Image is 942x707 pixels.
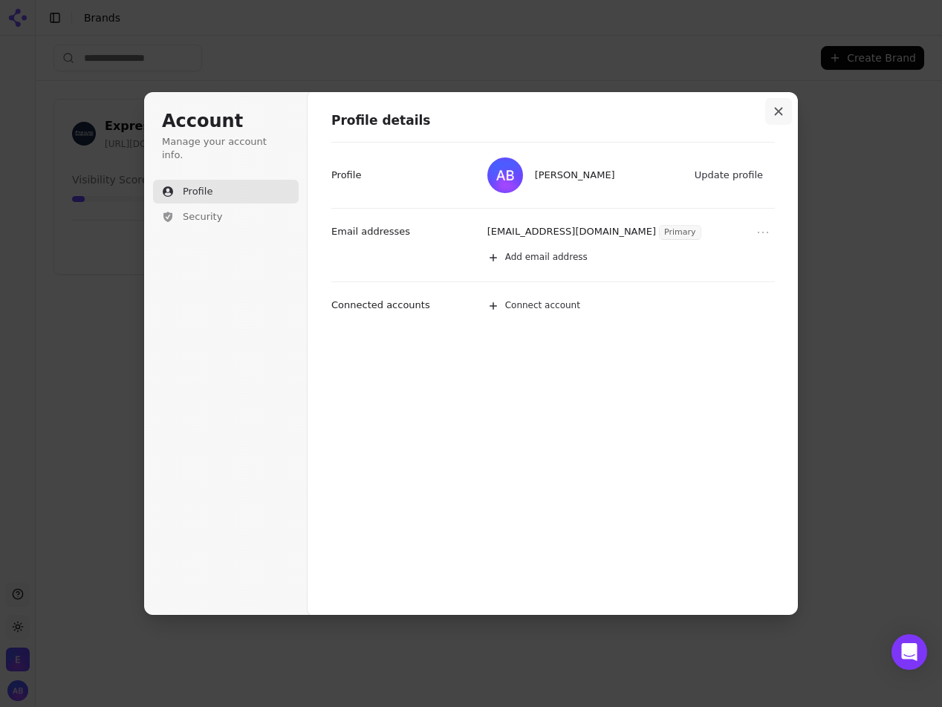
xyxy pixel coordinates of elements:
[24,24,36,36] img: logo_orange.svg
[24,39,36,50] img: website_grey.svg
[40,86,52,98] img: tab_domain_overview_orange.svg
[183,210,222,224] span: Security
[331,299,430,312] p: Connected accounts
[331,225,410,238] p: Email addresses
[480,246,775,270] button: Add email address
[754,224,772,241] button: Open menu
[42,24,73,36] div: v 4.0.25
[331,169,361,182] p: Profile
[535,169,615,182] span: [PERSON_NAME]
[153,205,299,229] button: Security
[162,135,290,162] p: Manage your account info.
[480,294,775,318] button: Connect account
[891,634,927,670] div: Open Intercom Messenger
[660,226,701,239] span: Primary
[505,252,588,264] span: Add email address
[687,164,772,186] button: Update profile
[56,88,133,97] div: Domain Overview
[148,86,160,98] img: tab_keywords_by_traffic_grey.svg
[765,98,792,125] button: Close modal
[153,180,299,203] button: Profile
[487,225,656,240] p: [EMAIL_ADDRESS][DOMAIN_NAME]
[162,110,290,134] h1: Account
[164,88,250,97] div: Keywords by Traffic
[505,300,580,312] span: Connect account
[331,112,775,130] h1: Profile details
[487,157,523,193] img: Adam Blundell
[183,185,212,198] span: Profile
[39,39,105,50] div: Domain: [URL]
